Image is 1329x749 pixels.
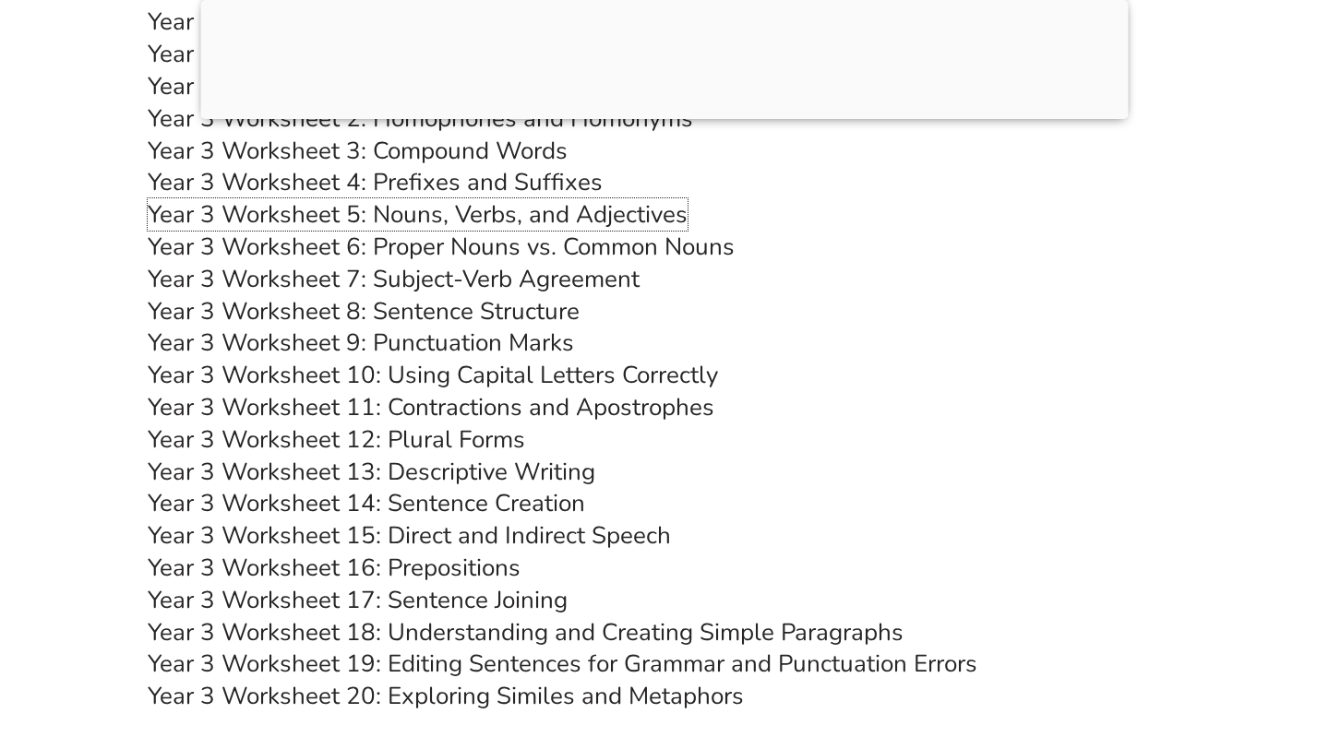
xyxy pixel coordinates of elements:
a: Year 3 Worksheet 7: Subject-Verb Agreement [148,263,640,295]
a: Year 3 Worksheet 6: Proper Nouns vs. Common Nouns [148,231,735,263]
a: Year 3 Worksheet 4: Prefixes and Suffixes [148,166,603,198]
a: Year 3 Worksheet 18: Understanding and Creating Simple Paragraphs [148,616,904,648]
a: Year 3 Worksheet 3: Compound Words [148,135,568,167]
a: Year 3 Worksheet 10: Using Capital Letters Correctly [148,359,718,391]
a: Year 3 Worksheet 1: Synonyms and Antonyms [148,70,649,102]
a: Year 3 Worksheet 16: Prepositions [148,552,521,584]
a: Year 3 Worksheet 2: Homophones and Homonyms [148,102,693,135]
a: Year 3 Comprehension Worksheet 19: The Talking Tree [148,6,743,38]
a: Year 3 Worksheet 20: Exploring Similes and Metaphors [148,680,744,712]
a: Year 3 Worksheet 17: Sentence Joining [148,584,568,616]
iframe: Chat Widget [1012,541,1329,749]
a: Year 3 Worksheet 19: Editing Sentences for Grammar and Punctuation Errors [148,648,977,680]
a: Year 3 Comprehension Worksheet 20: The Missing Puppy [148,38,769,70]
a: Year 3 Worksheet 15: Direct and Indirect Speech [148,519,671,552]
a: Year 3 Worksheet 11: Contractions and Apostrophes [148,391,714,423]
a: Year 3 Worksheet 14: Sentence Creation [148,487,585,519]
a: Year 3 Worksheet 8: Sentence Structure [148,295,580,327]
a: Year 3 Worksheet 12: Plural Forms [148,423,525,456]
a: Year 3 Worksheet 5: Nouns, Verbs, and Adjectives [148,198,688,231]
a: Year 3 Worksheet 9: Punctuation Marks [148,327,574,359]
a: Year 3 Worksheet 13: Descriptive Writing [148,456,595,488]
